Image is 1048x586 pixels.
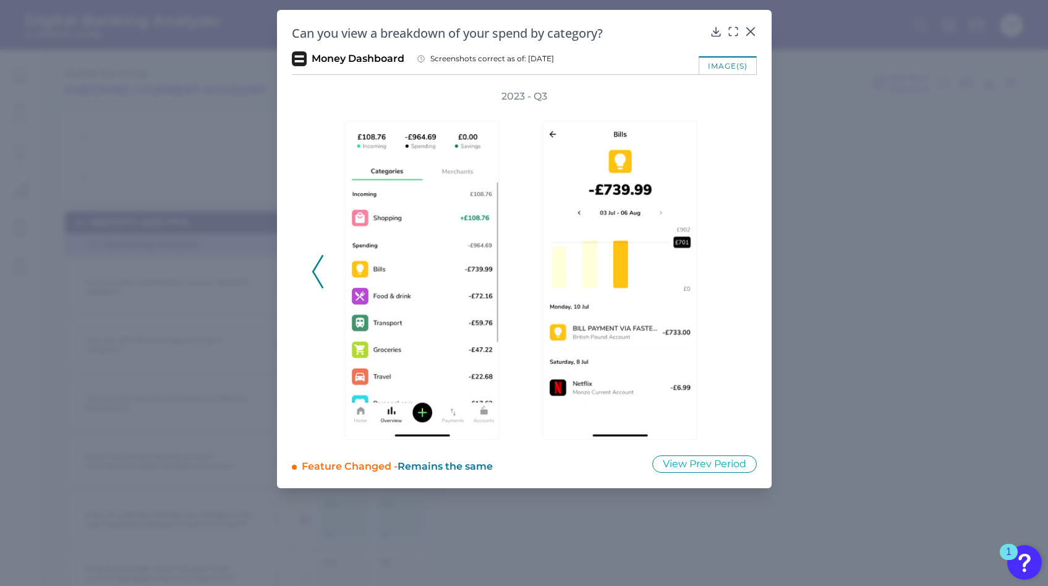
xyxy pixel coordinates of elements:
[699,56,757,74] div: image(s)
[543,121,697,440] img: Q3 Money Dashboard 2023 Mobile - PFM - Insights03.png
[1007,545,1042,580] button: Open Resource Center, 1 new notification
[312,52,404,66] span: Money Dashboard
[652,455,757,473] button: View Prev Period
[292,51,307,66] img: Money Dashboard
[430,54,554,64] span: Screenshots correct as of: [DATE]
[292,25,705,41] h2: Can you view a breakdown of your spend by category?
[302,455,636,473] div: Feature Changed -
[398,460,493,472] span: Remains the same
[345,121,500,440] img: Q3 Money Dashboard 2023 Mobile - PFM - Insights02.png
[501,90,547,103] h3: 2023 - Q3
[1006,552,1012,568] div: 1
